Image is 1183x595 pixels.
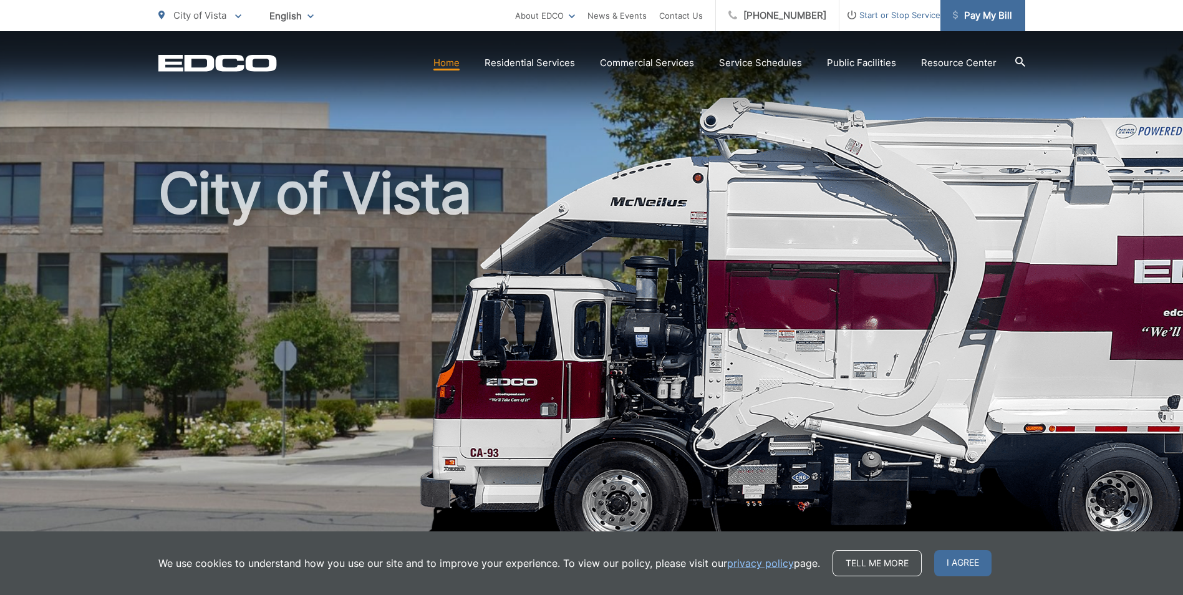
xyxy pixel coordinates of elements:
[173,9,226,21] span: City of Vista
[587,8,647,23] a: News & Events
[260,5,323,27] span: English
[921,56,997,70] a: Resource Center
[827,56,896,70] a: Public Facilities
[934,550,992,576] span: I agree
[485,56,575,70] a: Residential Services
[953,8,1012,23] span: Pay My Bill
[158,54,277,72] a: EDCD logo. Return to the homepage.
[727,556,794,571] a: privacy policy
[515,8,575,23] a: About EDCO
[158,556,820,571] p: We use cookies to understand how you use our site and to improve your experience. To view our pol...
[719,56,802,70] a: Service Schedules
[158,162,1025,557] h1: City of Vista
[433,56,460,70] a: Home
[659,8,703,23] a: Contact Us
[600,56,694,70] a: Commercial Services
[833,550,922,576] a: Tell me more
